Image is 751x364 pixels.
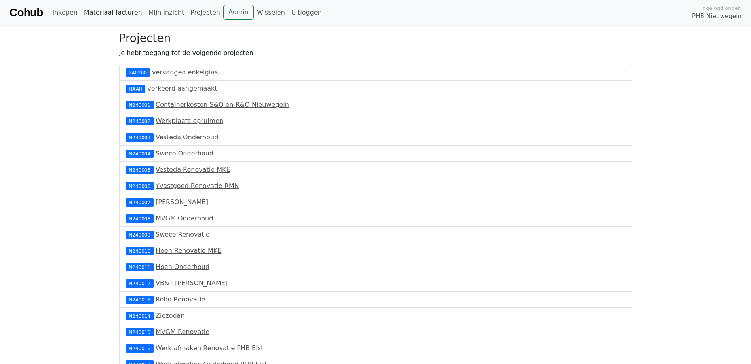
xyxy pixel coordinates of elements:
[156,133,218,141] a: Vesteda Onderhoud
[119,32,632,45] h3: Projecten
[254,5,288,21] a: Wisselen
[145,5,188,21] a: Mijn inzicht
[187,5,223,21] a: Projecten
[126,312,154,320] div: N240014
[692,12,741,21] span: PHB Nieuwegein
[223,5,254,20] a: Admin
[156,312,185,319] a: Ziezodan
[288,5,325,21] a: Uitloggen
[156,198,208,206] a: [PERSON_NAME]
[152,68,218,76] a: vervangen enkelglas
[156,296,205,303] a: Rebo Renovatie
[126,68,150,76] div: 240260
[156,166,230,173] a: Vesteda Renovatie MKE
[126,198,154,206] div: N240007
[126,214,154,222] div: N240008
[126,182,154,190] div: N240006
[126,117,154,125] div: N240002
[156,247,221,254] a: Hoen Renovatie MKE
[126,231,154,239] div: N240009
[701,4,741,12] span: Ingelogd onder:
[126,101,154,109] div: N240001
[156,344,263,352] a: Werk afmaken Renovatie PHB Elst
[10,3,43,22] a: Cohub
[81,5,145,21] a: Materiaal facturen
[49,5,80,21] a: Inkopen
[126,344,154,352] div: N240016
[156,214,213,222] a: MVGM Onderhoud
[126,263,154,271] div: N240011
[156,231,210,238] a: Sweco Renovatie
[156,150,213,157] a: Sweco Onderhoud
[156,263,209,271] a: Hoen Onderhoud
[119,48,632,58] p: Je hebt toegang tot de volgende projecten
[126,85,146,93] div: HAAR
[126,279,154,287] div: N240012
[126,150,154,157] div: N240004
[126,296,154,303] div: N240013
[126,247,154,255] div: N240010
[156,117,223,125] a: Werkplaats opruimen
[156,279,228,287] a: VB&T [PERSON_NAME]
[156,328,209,336] a: MVGM Renovatie
[126,133,154,141] div: N240003
[147,85,217,92] a: verkeerd aangemaakt
[126,166,154,174] div: N240005
[156,182,239,190] a: Yvastgoed Renovatie RMN
[156,101,289,108] a: Containerkosten S&O en R&O Nieuwegein
[126,328,154,336] div: N240015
